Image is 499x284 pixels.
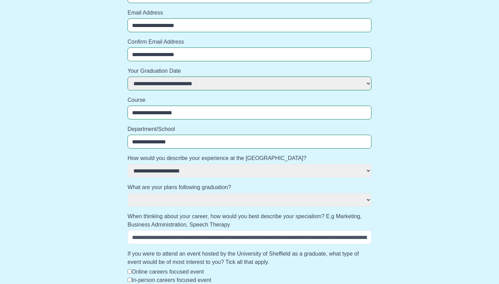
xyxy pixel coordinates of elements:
[128,38,371,46] label: Confirm Email Address
[128,183,371,192] label: What are your plans following graduation?
[128,125,371,133] label: Department/School
[132,269,204,275] label: Online careers focused event
[132,277,211,283] label: In-person careers focused event
[128,154,371,162] label: How would you describe your experience at the [GEOGRAPHIC_DATA]?
[128,67,371,75] label: Your Graduation Date
[128,96,371,104] label: Course
[128,9,371,17] label: Email Address
[128,250,371,266] label: If you were to attend an event hosted by the University of Sheffield as a graduate, what type of ...
[128,212,371,229] label: When thinking about your career, how would you best describe your specialism? E.g Marketing, Busi...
